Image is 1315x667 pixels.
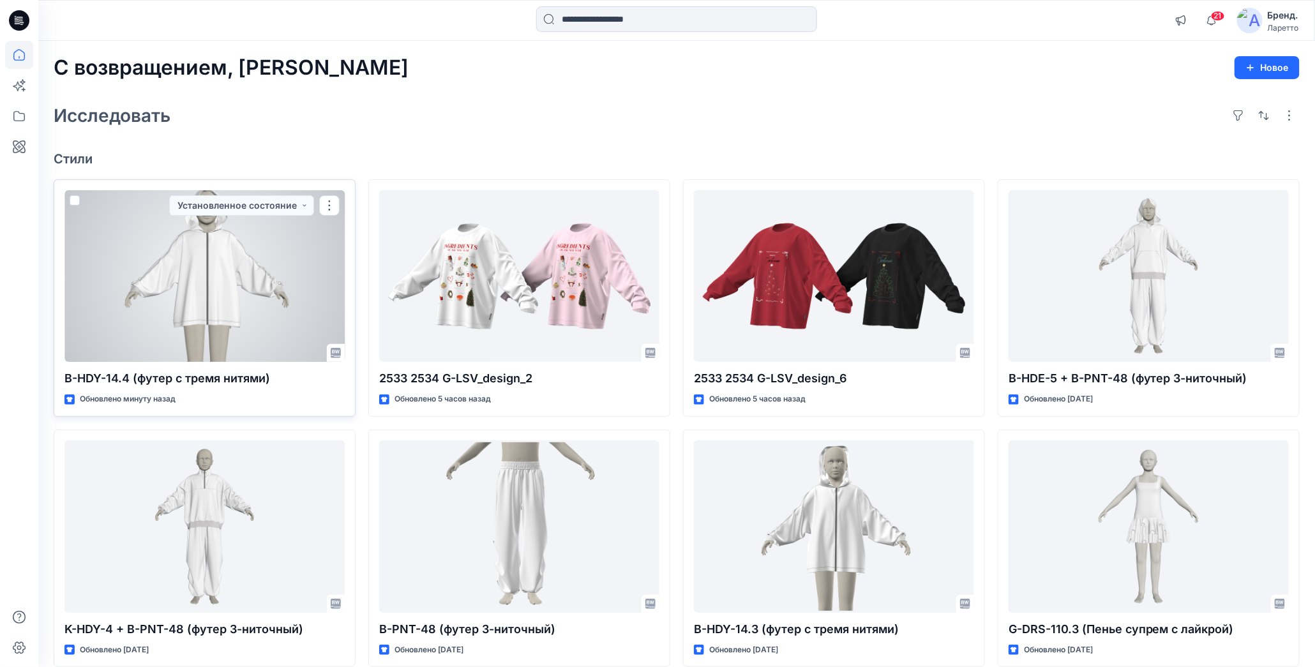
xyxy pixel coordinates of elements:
span: 21 [1211,11,1225,21]
p: Обновлено [DATE] [709,643,778,657]
ya-tr-span: B-HDY-14.3 (футер с тремя нитями) [694,622,899,636]
ya-tr-span: Исследовать [54,105,170,126]
p: B-PNT-48 (футер 3-ниточный) [379,620,659,638]
a: G-DRS-110.3 (Пенье супрем с лайкрой) [1009,440,1289,613]
p: Обновлено 5 часов назад [709,393,806,406]
ya-tr-span: Обновлено 5 часов назад [395,394,491,403]
p: B-HDY-14.4 (футер с тремя нитями) [64,370,345,387]
p: 2533 2534 G-LSV_design_2 [379,370,659,387]
a: B-HDE-5 + B-PNT-48 (футер 3-ниточный) [1009,190,1289,363]
p: Обновлено [DATE] [1024,393,1093,406]
ya-tr-span: Бренд. [1268,10,1298,20]
button: Новое [1235,56,1300,79]
a: B-PNT-48 (футер 3-ниточный) [379,440,659,613]
p: K-HDY-4 + B-PNT-48 (футер 3-ниточный) [64,620,345,638]
ya-tr-span: Обновлено [DATE] [80,645,149,654]
ya-tr-span: С возвращением, [PERSON_NAME] [54,55,409,80]
ya-tr-span: 2533 2534 G-LSV_design_6 [694,371,847,385]
a: K-HDY-4 + B-PNT-48 (футер 3-ниточный) [64,440,345,613]
a: 2533 2534 G-LSV_design_2 [379,190,659,363]
ya-tr-span: G-DRS-110.3 (Пенье супрем с лайкрой) [1009,622,1234,636]
a: B-HDY-14.4 (футер с тремя нитями) [64,190,345,363]
p: Обновлено [DATE] [1024,643,1093,657]
a: B-HDY-14.3 (футер с тремя нитями) [694,440,974,613]
p: Обновлено [DATE] [395,643,463,657]
ya-tr-span: Стили [54,151,93,167]
img: аватар [1237,8,1263,33]
ya-tr-span: Обновлено минуту назад [80,394,176,403]
ya-tr-span: B-HDE-5 + B-PNT-48 (футер 3-ниточный) [1009,371,1247,385]
ya-tr-span: Ларетто [1268,23,1299,33]
a: 2533 2534 G-LSV_design_6 [694,190,974,363]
